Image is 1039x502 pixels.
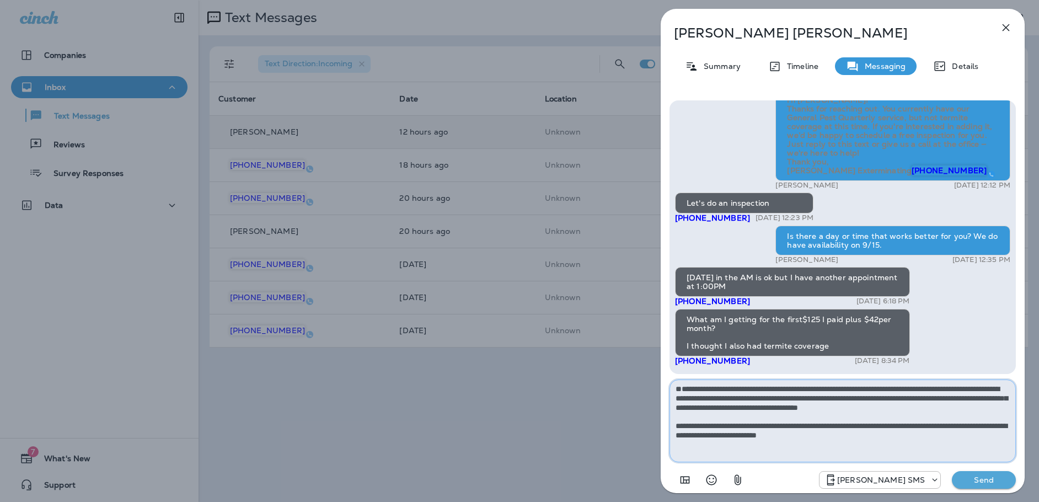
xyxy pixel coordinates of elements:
button: Select an emoji [700,469,722,491]
div: Is there a day or time that works better for you? We do have availability on 9/15. [775,226,1010,255]
div: What am I getting for the first$125 I paid plus $42per month? I thought I also had termite coverage [675,309,910,356]
p: [DATE] 12:23 PM [756,213,813,222]
p: [PERSON_NAME] SMS [837,476,925,484]
p: Summary [698,62,741,71]
button: Add in a premade template [674,469,696,491]
span: [PHONE_NUMBER] [675,213,750,223]
p: Details [946,62,978,71]
p: [PERSON_NAME] [PERSON_NAME] [674,25,975,41]
span: [PHONE_NUMBER] [912,165,987,175]
div: +1 (757) 760-3335 [820,473,940,487]
p: [PERSON_NAME] [775,181,838,190]
div: Let's do an inspection [675,193,813,213]
div: [DATE] in the AM is ok but I have another appointment at 1:00PM [675,267,910,297]
p: [DATE] 12:35 PM [952,255,1010,264]
p: Timeline [781,62,818,71]
p: [PERSON_NAME] [775,255,838,264]
p: [DATE] 12:12 PM [954,181,1010,190]
span: Hi [PERSON_NAME]! Thanks for reaching out. You currently have our General Pest Quarterly service,... [787,95,994,175]
p: [DATE] 8:34 PM [855,356,910,365]
p: Messaging [859,62,906,71]
p: [DATE] 6:18 PM [856,297,910,306]
span: [PHONE_NUMBER] [675,296,750,306]
button: Send [952,471,1016,489]
p: Send [961,475,1007,485]
span: [PHONE_NUMBER] [675,356,750,366]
